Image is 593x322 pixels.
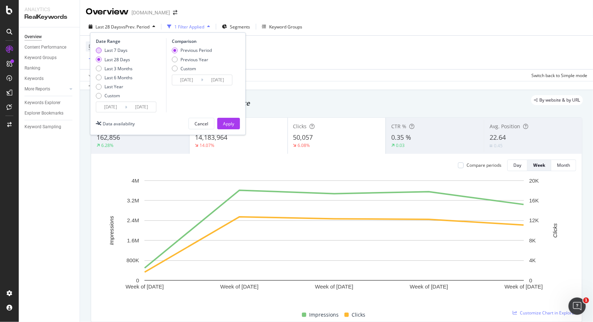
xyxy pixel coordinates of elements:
[583,298,589,303] span: 1
[172,47,212,53] div: Previous Period
[101,142,113,148] div: 6.28%
[86,6,129,18] div: Overview
[127,197,139,204] text: 3.2M
[180,57,208,63] div: Previous Year
[89,43,102,49] span: Device
[513,162,521,168] div: Day
[24,13,74,21] div: RealKeywords
[104,75,133,81] div: Last 6 Months
[126,257,139,263] text: 800K
[24,44,66,51] div: Content Performance
[203,75,232,85] input: End Date
[410,283,448,290] text: Week of [DATE]
[104,93,120,99] div: Custom
[24,109,75,117] a: Explorer Bookmarks
[529,218,539,224] text: 12K
[230,24,250,30] span: Segments
[24,85,50,93] div: More Reports
[127,218,139,224] text: 2.4M
[24,33,42,41] div: Overview
[531,72,587,79] div: Switch back to Simple mode
[172,57,212,63] div: Previous Year
[220,283,258,290] text: Week of [DATE]
[527,160,551,171] button: Week
[97,133,120,142] span: 162,856
[108,216,115,245] text: Impressions
[164,21,213,32] button: 1 Filter Applied
[259,21,305,32] button: Keyword Groups
[293,123,307,130] span: Clicks
[552,223,558,237] text: Clicks
[180,47,212,53] div: Previous Period
[96,75,133,81] div: Last 6 Months
[24,64,40,72] div: Ranking
[293,133,313,142] span: 50,057
[127,237,139,243] text: 1.6M
[96,47,133,53] div: Last 7 Days
[24,99,75,107] a: Keywords Explorer
[96,102,125,112] input: Start Date
[391,133,411,142] span: 0.35 %
[24,54,57,62] div: Keyword Groups
[125,283,164,290] text: Week of [DATE]
[96,84,133,90] div: Last Year
[104,57,130,63] div: Last 28 Days
[223,121,234,127] div: Apply
[86,21,158,32] button: Last 28 DaysvsPrev. Period
[24,99,61,107] div: Keywords Explorer
[96,93,133,99] div: Custom
[103,121,135,127] div: Data availability
[24,75,75,82] a: Keywords
[121,24,150,30] span: vs Prev. Period
[569,298,586,315] iframe: Intercom live chat
[104,47,128,53] div: Last 7 Days
[174,24,204,30] div: 1 Filter Applied
[539,98,580,102] span: By website & by URL
[24,109,63,117] div: Explorer Bookmarks
[172,75,201,85] input: Start Date
[391,123,406,130] span: CTR %
[529,257,536,263] text: 4K
[24,54,75,62] a: Keyword Groups
[520,310,576,316] span: Customize Chart in Explorer
[529,277,532,283] text: 0
[86,70,107,81] button: Apply
[195,133,227,142] span: 14,183,964
[531,95,583,105] div: legacy label
[96,57,133,63] div: Last 28 Days
[131,178,139,184] text: 4M
[24,44,75,51] a: Content Performance
[24,6,74,13] div: Analytics
[533,162,545,168] div: Week
[24,123,75,131] a: Keyword Sampling
[96,38,164,44] div: Date Range
[200,142,214,148] div: 14.07%
[513,310,576,316] a: Customize Chart in Explorer
[195,121,208,127] div: Cancel
[24,33,75,41] a: Overview
[352,310,365,319] span: Clicks
[136,277,139,283] text: 0
[490,145,492,147] img: Equal
[490,123,520,130] span: Avg. Position
[131,9,170,16] div: [DOMAIN_NAME]
[24,85,67,93] a: More Reports
[24,123,61,131] div: Keyword Sampling
[97,177,571,302] svg: A chart.
[467,162,501,168] div: Compare periods
[24,64,75,72] a: Ranking
[396,142,405,148] div: 0.03
[315,283,353,290] text: Week of [DATE]
[104,66,133,72] div: Last 3 Months
[96,66,133,72] div: Last 3 Months
[309,310,339,319] span: Impressions
[219,21,253,32] button: Segments
[95,24,121,30] span: Last 28 Days
[551,160,576,171] button: Month
[529,197,539,204] text: 16K
[172,38,235,44] div: Comparison
[173,10,177,15] div: arrow-right-arrow-left
[529,237,536,243] text: 8K
[86,55,115,63] button: Add Filter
